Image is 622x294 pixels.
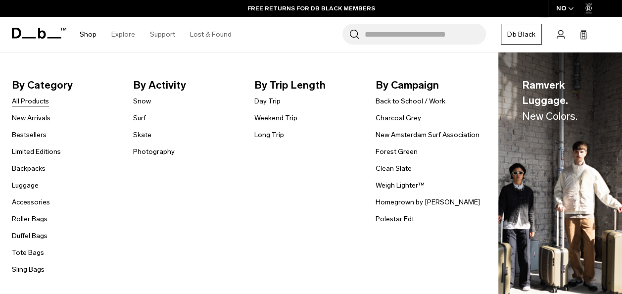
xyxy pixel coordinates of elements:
a: Bestsellers [12,130,47,140]
a: Clean Slate [376,163,412,174]
a: Weekend Trip [254,113,297,123]
a: Sling Bags [12,264,45,275]
span: By Trip Length [254,77,360,93]
a: Duffel Bags [12,231,48,241]
a: Surf [133,113,146,123]
a: Accessories [12,197,50,207]
a: Weigh Lighter™ [376,180,425,191]
a: Shop [80,17,96,52]
a: Snow [133,96,151,106]
a: New Amsterdam Surf Association [376,130,479,140]
a: Luggage [12,180,39,191]
a: Backpacks [12,163,46,174]
a: Limited Editions [12,147,61,157]
span: By Category [12,77,117,93]
a: Day Trip [254,96,281,106]
a: New Arrivals [12,113,50,123]
a: Skate [133,130,151,140]
a: Support [150,17,175,52]
a: Photography [133,147,175,157]
span: By Activity [133,77,239,93]
a: Long Trip [254,130,284,140]
span: New Colors. [522,110,577,122]
a: Charcoal Grey [376,113,421,123]
a: Polestar Edt. [376,214,416,224]
a: Roller Bags [12,214,48,224]
span: Ramverk Luggage. [522,77,598,124]
a: Back to School / Work [376,96,445,106]
a: Forest Green [376,147,418,157]
a: Explore [111,17,135,52]
span: By Campaign [376,77,481,93]
a: Tote Bags [12,247,44,258]
a: Lost & Found [190,17,232,52]
nav: Main Navigation [72,17,239,52]
a: All Products [12,96,49,106]
a: FREE RETURNS FOR DB BLACK MEMBERS [247,4,375,13]
a: Homegrown by [PERSON_NAME] [376,197,480,207]
a: Db Black [501,24,542,45]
